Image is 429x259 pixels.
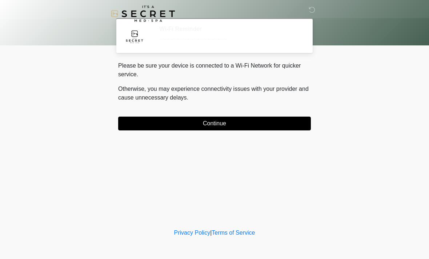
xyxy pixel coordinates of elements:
[118,117,311,130] button: Continue
[118,85,311,102] p: Otherwise, you may experience connectivity issues with your provider and cause unnecessary delays
[124,25,145,47] img: Agent Avatar
[111,5,175,22] img: It's A Secret Med Spa Logo
[159,35,300,44] div: ~~~~~~~~~~~~~~~~~~~~
[187,94,188,101] span: .
[118,61,311,79] p: Please be sure your device is connected to a Wi-Fi Network for quicker service.
[174,230,211,236] a: Privacy Policy
[212,230,255,236] a: Terms of Service
[210,230,212,236] a: |
[159,25,300,32] h2: Wi-Fi Reminder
